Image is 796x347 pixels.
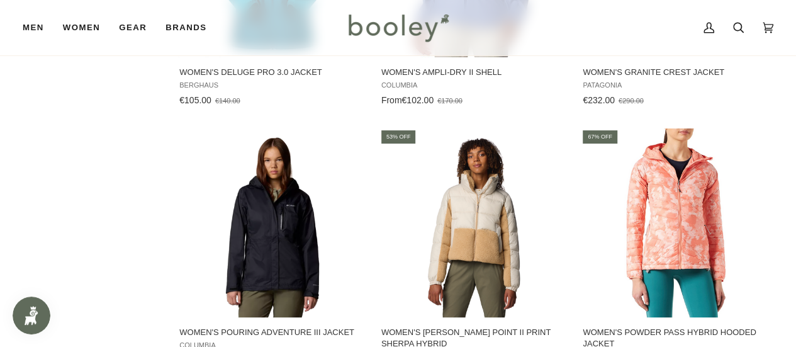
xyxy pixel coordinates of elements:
[165,21,206,34] span: Brands
[583,95,615,105] span: €232.00
[437,97,462,105] span: €170.00
[179,95,211,105] span: €105.00
[619,97,644,105] span: €290.00
[179,327,365,338] span: Women's Pouring Adventure III Jacket
[179,81,365,89] span: Berghaus
[381,95,402,105] span: From
[13,297,50,334] iframe: Button to open loyalty program pop-up
[179,67,365,78] span: Women's Deluge Pro 3.0 Jacket
[583,130,617,144] div: 67% off
[119,21,147,34] span: Gear
[381,130,416,144] div: 53% off
[379,128,568,317] img: Columbia Leadbetter Point II Print Sherpa Hybrid Dark Stone / Canoe - Booley Galway
[215,97,240,105] span: €140.00
[583,67,768,78] span: Women's Granite Crest Jacket
[583,81,768,89] span: Patagonia
[581,128,770,317] img: Columbia Women's Powder Pass Hybrid Hooded Jacket Coral Reef Typhoon Blooms / Coral Reef - Booley...
[343,9,453,46] img: Booley
[178,128,367,317] img: Columbia Women's Pouring Adventure III Jacket Black - Booley Galway
[63,21,100,34] span: Women
[381,81,567,89] span: Columbia
[381,67,567,78] span: Women's Ampli-Dry II Shell
[23,21,44,34] span: Men
[401,95,434,105] span: €102.00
